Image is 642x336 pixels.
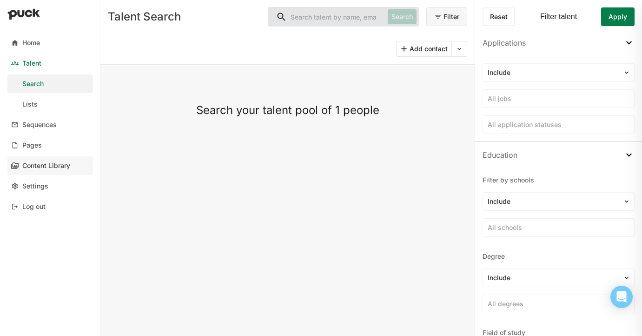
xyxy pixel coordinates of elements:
[610,286,633,308] div: Open Intercom Messenger
[108,11,260,22] div: Talent Search
[483,175,635,185] div: Filter by schools
[483,7,515,26] button: Reset
[22,141,42,149] div: Pages
[7,95,93,114] a: Lists
[22,80,44,88] div: Search
[601,7,635,26] button: Apply
[7,34,93,52] a: Home
[7,74,93,93] a: Search
[22,162,70,170] div: Content Library
[7,115,93,134] a: Sequences
[156,103,419,118] div: Search your talent pool of 1 people
[7,156,93,175] a: Content Library
[483,252,635,261] div: Degree
[426,7,467,26] button: Filter
[483,37,526,48] div: Applications
[540,13,577,21] div: Filter talent
[397,41,451,56] button: Add contact
[268,7,384,26] input: Search
[22,60,41,67] div: Talent
[22,39,40,47] div: Home
[22,203,46,211] div: Log out
[22,101,38,108] div: Lists
[22,121,57,129] div: Sequences
[7,136,93,155] a: Pages
[7,54,93,73] a: Talent
[483,149,517,161] div: Education
[7,177,93,195] a: Settings
[22,182,48,190] div: Settings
